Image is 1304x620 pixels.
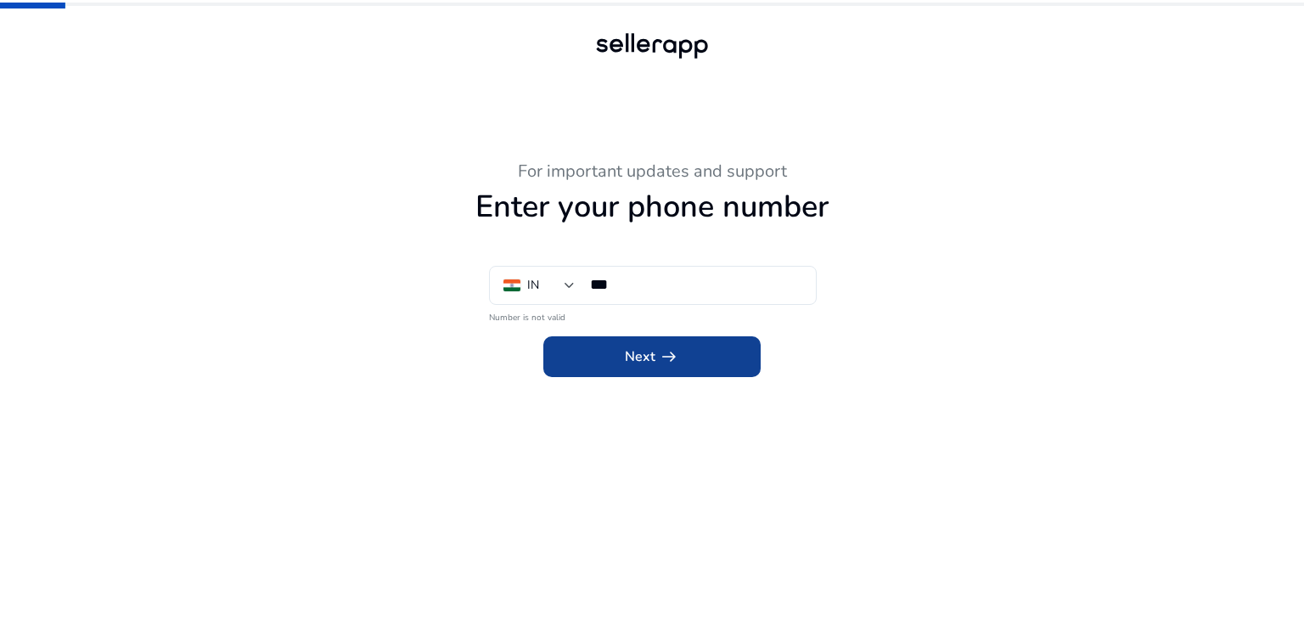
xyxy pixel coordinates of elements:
[625,347,679,367] span: Next
[489,307,815,324] mat-error: Number is not valid
[527,276,539,295] div: IN
[185,161,1119,182] h3: For important updates and support
[543,336,761,377] button: Nextarrow_right_alt
[659,347,679,367] span: arrow_right_alt
[185,189,1119,225] h1: Enter your phone number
